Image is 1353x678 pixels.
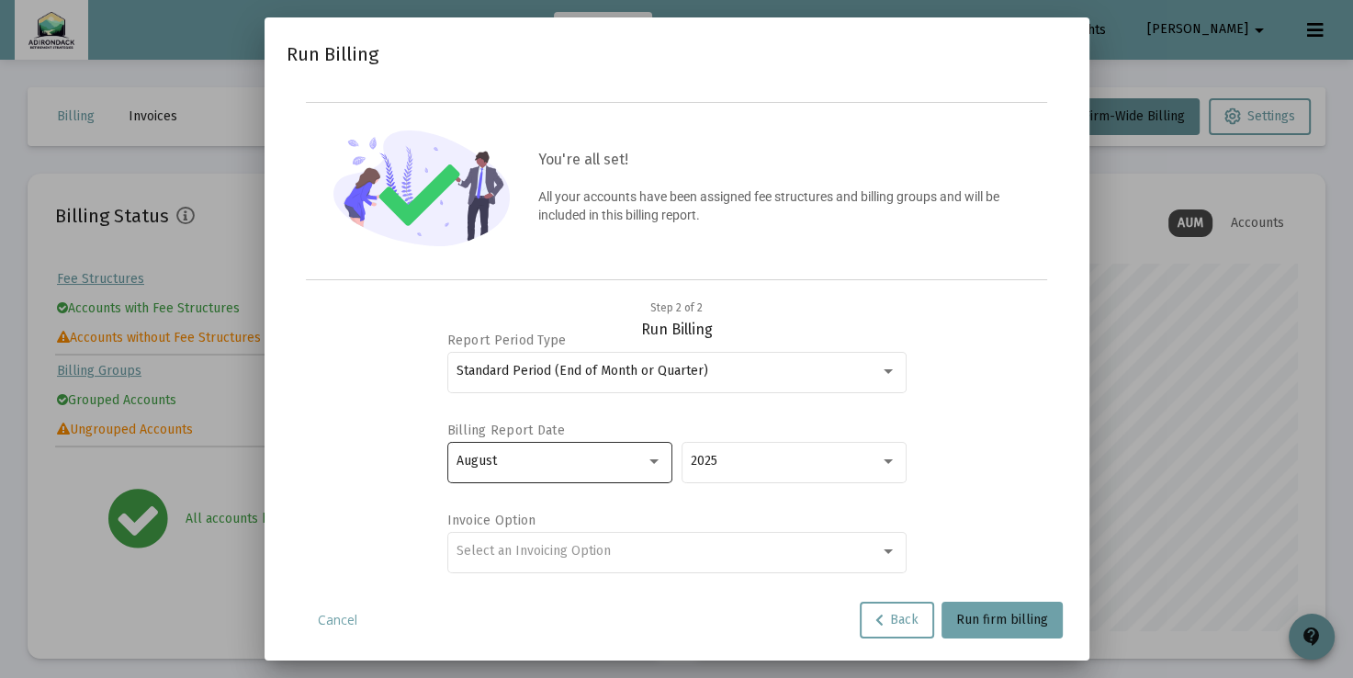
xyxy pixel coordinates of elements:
button: Back [860,602,934,638]
span: Back [875,612,919,627]
span: Select an Invoicing Option [457,543,611,559]
span: Standard Period (End of Month or Quarter) [457,363,708,379]
button: Run firm billing [941,602,1063,638]
label: Report Period Type [447,333,897,348]
span: 2025 [691,453,717,469]
div: Step 2 of 2 [650,299,703,317]
label: Billing Report Date [447,423,897,438]
p: All your accounts have been assigned fee structures and billing groups and will be included in th... [537,187,1020,224]
img: confirmation [333,130,511,247]
h3: You're all set! [537,147,1020,173]
span: August [457,453,497,469]
a: Cancel [292,611,384,629]
label: Invoice Option [447,513,897,528]
span: Run firm billing [956,612,1048,627]
h2: Run Billing [287,40,378,69]
div: Run Billing [309,299,1045,339]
